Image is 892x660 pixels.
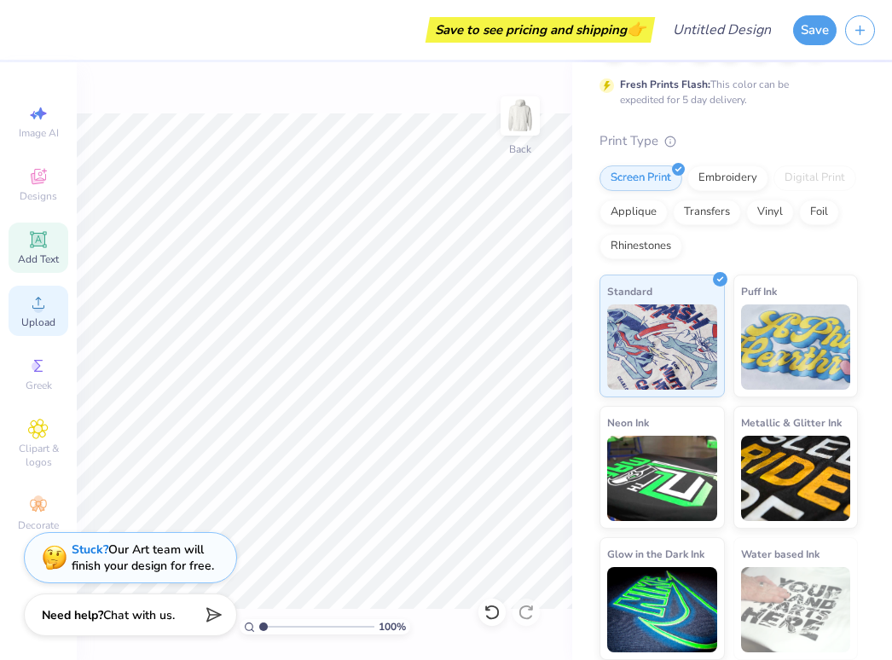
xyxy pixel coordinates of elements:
[673,200,741,225] div: Transfers
[18,518,59,532] span: Decorate
[799,200,839,225] div: Foil
[607,304,717,390] img: Standard
[21,316,55,329] span: Upload
[430,17,651,43] div: Save to see pricing and shipping
[9,442,68,469] span: Clipart & logos
[741,436,851,521] img: Metallic & Glitter Ink
[687,165,768,191] div: Embroidery
[18,252,59,266] span: Add Text
[72,541,108,558] strong: Stuck?
[607,282,652,300] span: Standard
[19,126,59,140] span: Image AI
[741,304,851,390] img: Puff Ink
[607,414,649,431] span: Neon Ink
[620,77,830,107] div: This color can be expedited for 5 day delivery.
[103,607,175,623] span: Chat with us.
[26,379,52,392] span: Greek
[607,436,717,521] img: Neon Ink
[72,541,214,574] div: Our Art team will finish your design for free.
[741,282,777,300] span: Puff Ink
[620,78,710,91] strong: Fresh Prints Flash:
[20,189,57,203] span: Designs
[741,567,851,652] img: Water based Ink
[599,131,858,151] div: Print Type
[599,165,682,191] div: Screen Print
[503,99,537,133] img: Back
[42,607,103,623] strong: Need help?
[379,619,406,634] span: 100 %
[773,165,856,191] div: Digital Print
[607,545,704,563] span: Glow in the Dark Ink
[746,200,794,225] div: Vinyl
[627,19,646,39] span: 👉
[509,142,531,157] div: Back
[659,13,785,47] input: Untitled Design
[607,567,717,652] img: Glow in the Dark Ink
[793,15,837,45] button: Save
[741,545,820,563] span: Water based Ink
[599,200,668,225] div: Applique
[741,414,842,431] span: Metallic & Glitter Ink
[599,234,682,259] div: Rhinestones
